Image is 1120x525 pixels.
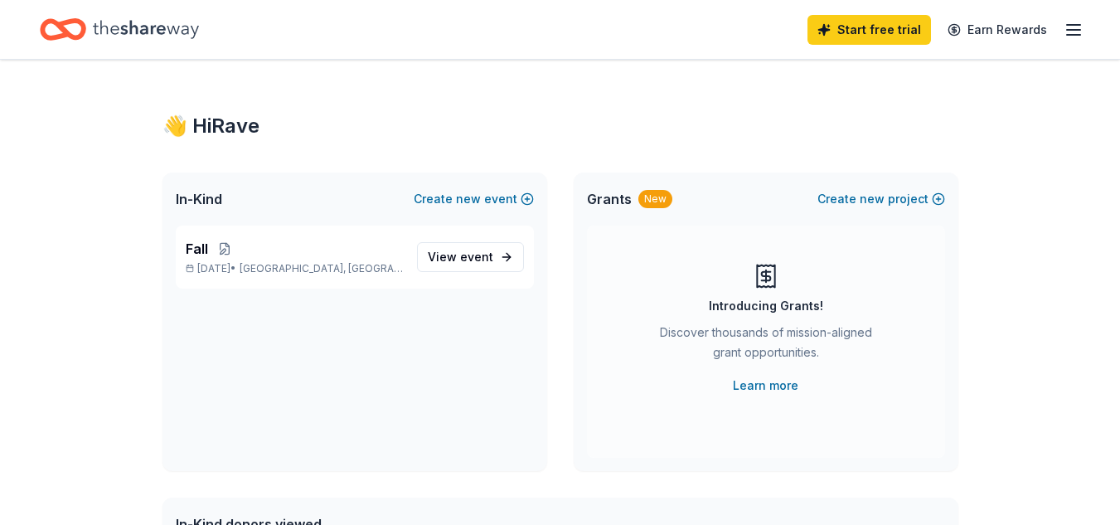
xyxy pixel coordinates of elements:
[638,190,672,208] div: New
[587,189,632,209] span: Grants
[417,242,524,272] a: View event
[733,376,798,396] a: Learn more
[40,10,199,49] a: Home
[807,15,931,45] a: Start free trial
[428,247,493,267] span: View
[162,113,958,139] div: 👋 Hi Rave
[460,250,493,264] span: event
[186,239,208,259] span: Fall
[860,189,885,209] span: new
[938,15,1057,45] a: Earn Rewards
[653,323,879,369] div: Discover thousands of mission-aligned grant opportunities.
[709,296,823,316] div: Introducing Grants!
[456,189,481,209] span: new
[186,262,404,275] p: [DATE] •
[817,189,945,209] button: Createnewproject
[414,189,534,209] button: Createnewevent
[240,262,403,275] span: [GEOGRAPHIC_DATA], [GEOGRAPHIC_DATA]
[176,189,222,209] span: In-Kind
